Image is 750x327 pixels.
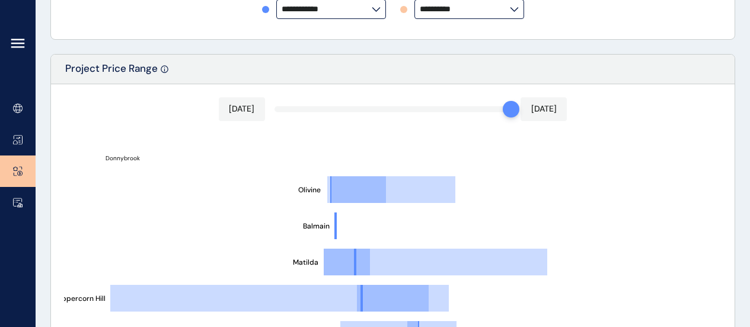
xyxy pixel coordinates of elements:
[106,154,140,162] text: Donnybrook
[298,185,321,195] text: Olivine
[229,103,254,115] p: [DATE]
[293,258,318,267] text: Matilda
[531,103,557,115] p: [DATE]
[303,221,330,231] text: Balmain
[65,62,158,84] p: Project Price Range
[53,294,106,303] text: Peppercorn Hill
